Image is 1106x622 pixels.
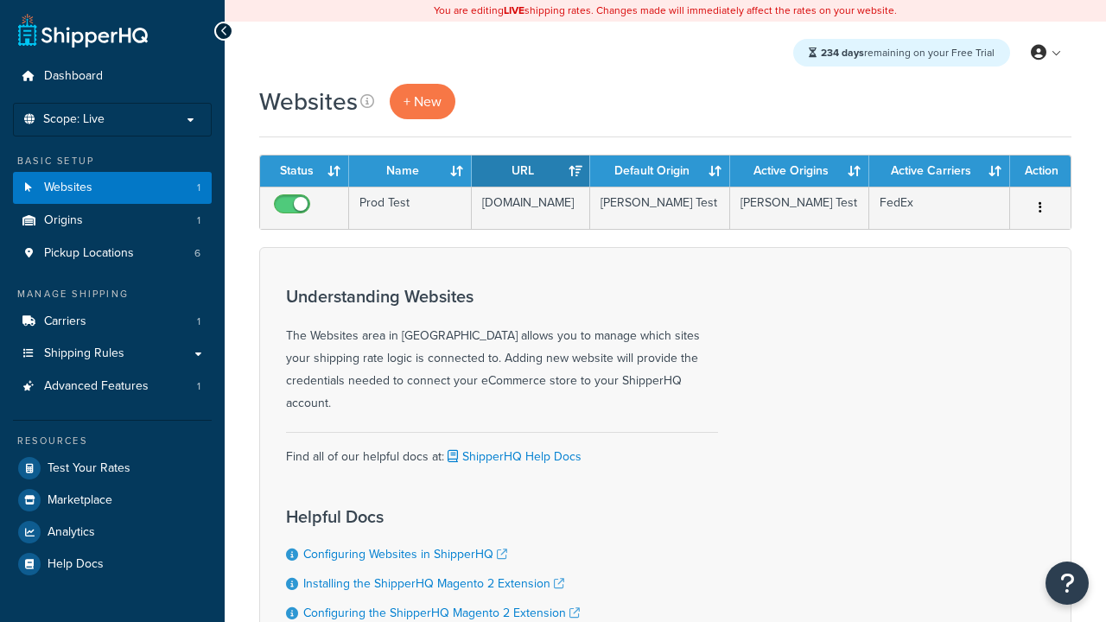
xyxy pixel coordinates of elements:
th: Action [1010,155,1071,187]
span: Analytics [48,525,95,540]
th: Default Origin: activate to sort column ascending [590,155,729,187]
span: 1 [197,181,200,195]
td: FedEx [869,187,1010,229]
a: Origins 1 [13,205,212,237]
a: Configuring the ShipperHQ Magento 2 Extension [303,604,580,622]
span: Dashboard [44,69,103,84]
a: Advanced Features 1 [13,371,212,403]
b: LIVE [504,3,524,18]
th: URL: activate to sort column ascending [472,155,590,187]
span: 6 [194,246,200,261]
li: Websites [13,172,212,204]
button: Open Resource Center [1046,562,1089,605]
div: Find all of our helpful docs at: [286,432,718,468]
a: Test Your Rates [13,453,212,484]
span: Websites [44,181,92,195]
span: Help Docs [48,557,104,572]
td: Prod Test [349,187,472,229]
th: Active Origins: activate to sort column ascending [730,155,869,187]
li: Carriers [13,306,212,338]
strong: 234 days [821,45,864,60]
a: Websites 1 [13,172,212,204]
h1: Websites [259,85,358,118]
span: Marketplace [48,493,112,508]
span: Advanced Features [44,379,149,394]
span: Carriers [44,314,86,329]
a: Installing the ShipperHQ Magento 2 Extension [303,574,564,593]
th: Active Carriers: activate to sort column ascending [869,155,1010,187]
div: remaining on your Free Trial [793,39,1010,67]
span: Scope: Live [43,112,105,127]
li: Advanced Features [13,371,212,403]
td: [DOMAIN_NAME] [472,187,590,229]
a: Pickup Locations 6 [13,238,212,270]
a: Carriers 1 [13,306,212,338]
div: The Websites area in [GEOGRAPHIC_DATA] allows you to manage which sites your shipping rate logic ... [286,287,718,415]
li: Pickup Locations [13,238,212,270]
span: Pickup Locations [44,246,134,261]
td: [PERSON_NAME] Test [590,187,729,229]
span: 1 [197,213,200,228]
span: 1 [197,379,200,394]
a: ShipperHQ Help Docs [444,447,582,466]
a: Help Docs [13,549,212,580]
a: ShipperHQ Home [18,13,148,48]
a: Shipping Rules [13,338,212,370]
a: Marketplace [13,485,212,516]
a: Configuring Websites in ShipperHQ [303,545,507,563]
span: Origins [44,213,83,228]
a: Analytics [13,517,212,548]
h3: Understanding Websites [286,287,718,306]
li: Origins [13,205,212,237]
div: Resources [13,434,212,448]
td: [PERSON_NAME] Test [730,187,869,229]
span: Shipping Rules [44,346,124,361]
div: Basic Setup [13,154,212,168]
th: Name: activate to sort column ascending [349,155,472,187]
span: + New [404,92,442,111]
a: + New [390,84,455,119]
h3: Helpful Docs [286,507,597,526]
a: Dashboard [13,60,212,92]
span: Test Your Rates [48,461,130,476]
div: Manage Shipping [13,287,212,301]
span: 1 [197,314,200,329]
th: Status: activate to sort column ascending [260,155,349,187]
